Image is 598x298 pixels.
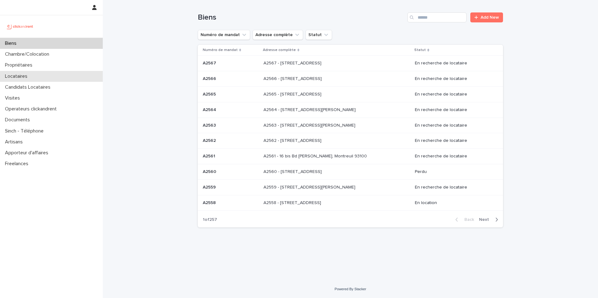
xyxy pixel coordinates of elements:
p: Apporteur d'affaires [2,150,53,156]
span: Next [479,217,493,222]
tr: A2561A2561 A2561 - 16 bis Bd [PERSON_NAME], Montreuil 93100A2561 - 16 bis Bd [PERSON_NAME], Montr... [198,149,503,164]
p: En recherche de locataire [415,123,493,128]
p: Operateurs clickandrent [2,106,62,112]
p: A2564 [203,106,217,113]
p: En location [415,200,493,206]
button: Adresse complète [253,30,303,40]
p: Freelances [2,161,33,167]
p: Visites [2,95,25,101]
p: En recherche de locataire [415,185,493,190]
img: UCB0brd3T0yccxBKYDjQ [5,20,35,33]
p: En recherche de locataire [415,138,493,143]
p: A2562 [203,137,217,143]
a: Powered By Stacker [335,287,366,291]
tr: A2563A2563 A2563 - [STREET_ADDRESS][PERSON_NAME]A2563 - [STREET_ADDRESS][PERSON_NAME] En recherch... [198,118,503,133]
p: A2559 [203,184,217,190]
tr: A2564A2564 A2564 - [STREET_ADDRESS][PERSON_NAME]A2564 - [STREET_ADDRESS][PERSON_NAME] En recherch... [198,102,503,118]
p: A2561 [203,152,216,159]
p: A2559 - [STREET_ADDRESS][PERSON_NAME] [263,184,357,190]
tr: A2565A2565 A2565 - [STREET_ADDRESS]A2565 - [STREET_ADDRESS] En recherche de locataire [198,86,503,102]
h1: Biens [198,13,405,22]
p: Adresse complète [263,47,296,54]
p: Candidats Locataires [2,84,55,90]
button: Next [477,217,503,222]
tr: A2566A2566 A2566 - [STREET_ADDRESS]A2566 - [STREET_ADDRESS] En recherche de locataire [198,71,503,87]
p: A2560 - [STREET_ADDRESS] [263,168,323,175]
button: Numéro de mandat [198,30,250,40]
p: Documents [2,117,35,123]
p: En recherche de locataire [415,107,493,113]
tr: A2558A2558 A2558 - [STREET_ADDRESS]A2558 - [STREET_ADDRESS] En location [198,195,503,211]
p: Perdu [415,169,493,175]
p: A2563 [203,122,217,128]
p: Propriétaires [2,62,37,68]
p: En recherche de locataire [415,61,493,66]
button: Back [450,217,477,222]
p: En recherche de locataire [415,154,493,159]
p: A2566 [203,75,217,81]
p: Sinch - Téléphone [2,128,49,134]
a: Add New [470,12,503,22]
p: A2566 - [STREET_ADDRESS] [263,75,323,81]
p: A2567 [203,59,217,66]
p: A2558 [203,199,217,206]
p: A2567 - [STREET_ADDRESS] [263,59,323,66]
p: Artisans [2,139,28,145]
p: 1 of 257 [198,212,222,227]
p: Numéro de mandat [203,47,238,54]
p: En recherche de locataire [415,76,493,81]
input: Search [407,12,467,22]
p: A2558 - [STREET_ADDRESS] [263,199,322,206]
p: A2562 - [STREET_ADDRESS] [263,137,323,143]
tr: A2567A2567 A2567 - [STREET_ADDRESS]A2567 - [STREET_ADDRESS] En recherche de locataire [198,56,503,71]
button: Statut [306,30,332,40]
p: A2564 - [STREET_ADDRESS][PERSON_NAME] [263,106,357,113]
p: A2565 - [STREET_ADDRESS] [263,91,323,97]
p: A2560 [203,168,217,175]
p: Statut [414,47,426,54]
p: Biens [2,40,21,46]
p: A2561 - 16 bis Bd [PERSON_NAME], Montreuil 93100 [263,152,368,159]
p: Chambre/Colocation [2,51,54,57]
p: A2563 - 781 Avenue de Monsieur Teste, Montpellier 34070 [263,122,357,128]
p: A2565 [203,91,217,97]
tr: A2559A2559 A2559 - [STREET_ADDRESS][PERSON_NAME]A2559 - [STREET_ADDRESS][PERSON_NAME] En recherch... [198,179,503,195]
span: Add New [481,15,499,20]
p: Locataires [2,73,32,79]
span: Back [461,217,474,222]
tr: A2562A2562 A2562 - [STREET_ADDRESS]A2562 - [STREET_ADDRESS] En recherche de locataire [198,133,503,149]
tr: A2560A2560 A2560 - [STREET_ADDRESS]A2560 - [STREET_ADDRESS] Perdu [198,164,503,179]
p: En recherche de locataire [415,92,493,97]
